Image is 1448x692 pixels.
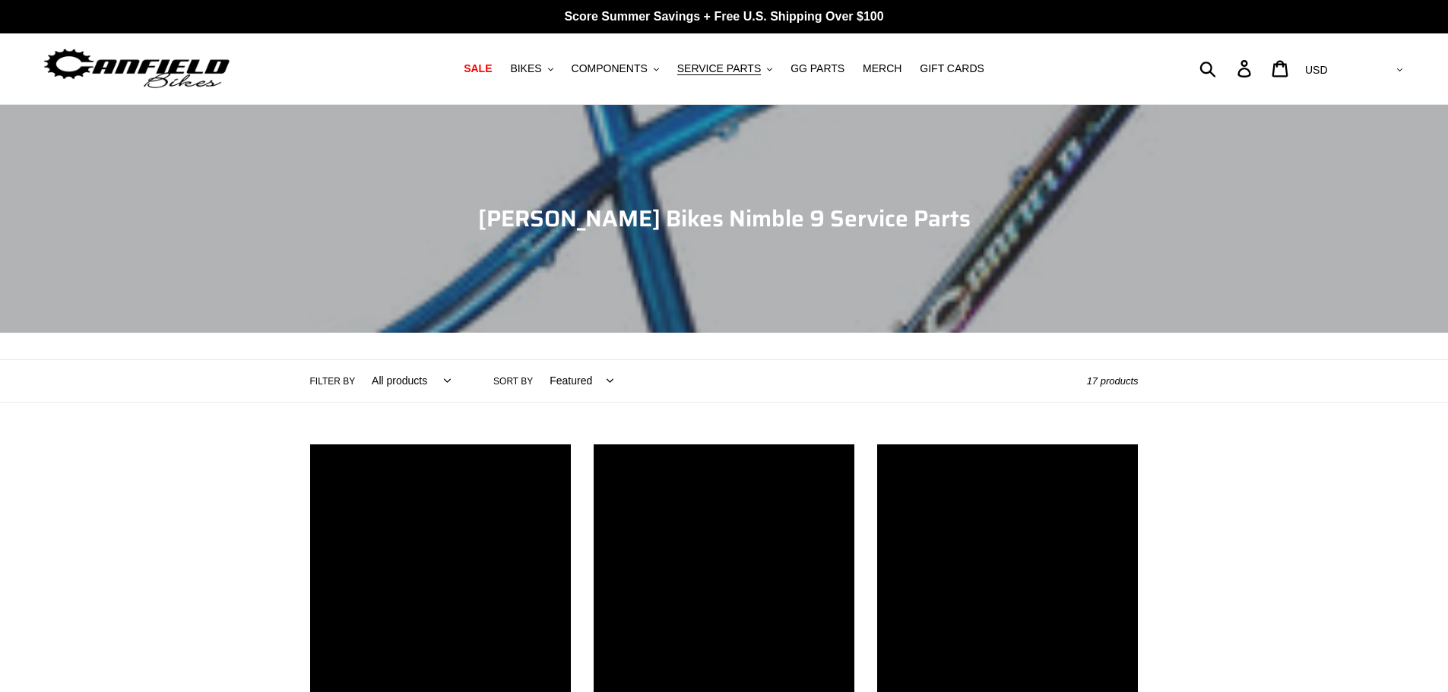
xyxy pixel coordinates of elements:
a: GIFT CARDS [912,58,992,79]
span: COMPONENTS [572,62,648,75]
span: MERCH [863,62,901,75]
a: MERCH [855,58,909,79]
span: BIKES [510,62,541,75]
span: 17 products [1087,375,1139,387]
label: Sort by [493,374,533,388]
button: SERVICE PARTS [670,58,780,79]
a: GG PARTS [783,58,852,79]
a: SALE [456,58,499,79]
button: BIKES [502,58,560,79]
span: [PERSON_NAME] Bikes Nimble 9 Service Parts [478,201,971,236]
label: Filter by [310,374,356,388]
img: Canfield Bikes [42,45,232,93]
span: SERVICE PARTS [677,62,761,75]
span: SALE [464,62,492,75]
button: COMPONENTS [564,58,667,79]
span: GIFT CARDS [920,62,984,75]
span: GG PARTS [791,62,844,75]
input: Search [1208,52,1247,85]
